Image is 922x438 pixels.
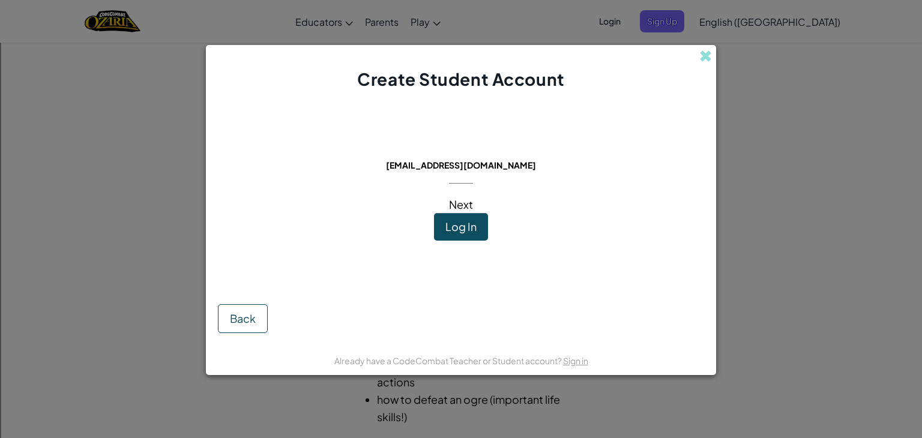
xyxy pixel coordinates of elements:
span: Create Student Account [357,68,564,89]
button: Back [218,304,268,333]
div: Options [5,71,917,82]
a: Sign in [563,355,588,366]
div: Sort New > Old [5,39,917,50]
div: Home [5,5,251,16]
div: Delete [5,61,917,71]
input: Search outlines [5,16,111,28]
span: Already have a CodeCombat Teacher or Student account? [334,355,563,366]
span: Next [449,197,473,211]
div: Move To ... [5,50,917,61]
span: Log In [445,220,477,233]
button: Log In [434,213,488,241]
span: Back [230,311,256,325]
div: Sign out [5,82,917,93]
div: Sort A > Z [5,28,917,39]
span: This email is already in use: [376,143,546,157]
span: [EMAIL_ADDRESS][DOMAIN_NAME] [386,160,536,170]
